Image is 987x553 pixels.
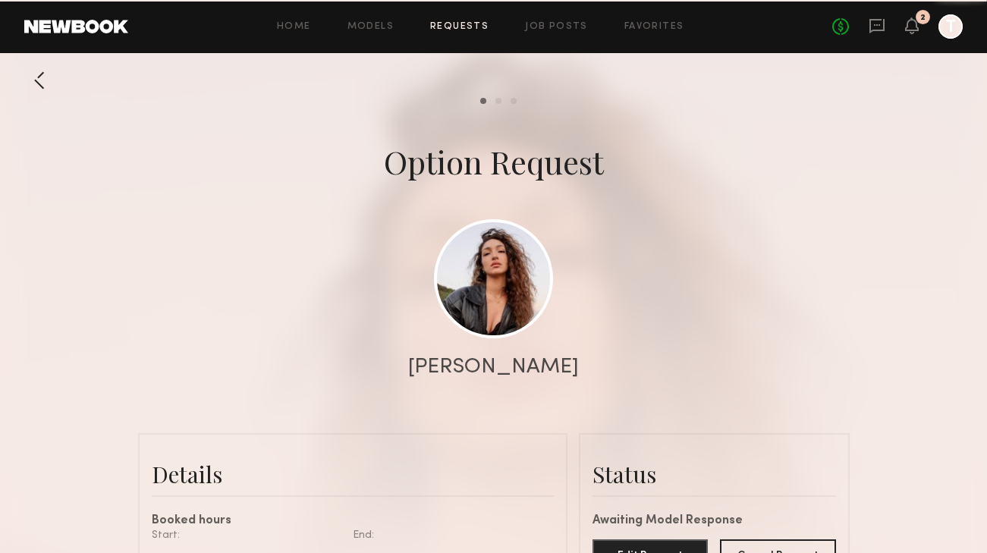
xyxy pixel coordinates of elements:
[593,459,836,489] div: Status
[277,22,311,32] a: Home
[152,527,341,543] div: Start:
[408,357,579,378] div: [PERSON_NAME]
[384,140,604,183] div: Option Request
[624,22,684,32] a: Favorites
[938,14,963,39] a: T
[920,14,926,22] div: 2
[347,22,394,32] a: Models
[525,22,588,32] a: Job Posts
[430,22,489,32] a: Requests
[152,459,554,489] div: Details
[593,515,836,527] div: Awaiting Model Response
[152,515,554,527] div: Booked hours
[353,527,542,543] div: End:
